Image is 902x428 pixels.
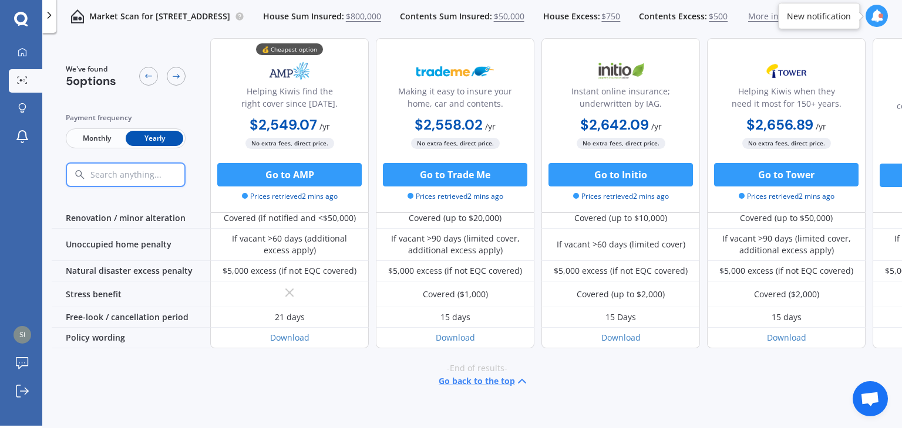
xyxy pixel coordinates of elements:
span: Prices retrieved 2 mins ago [242,191,338,202]
span: / yr [651,121,662,132]
div: 15 days [772,311,802,323]
div: 15 Days [605,311,636,323]
button: Go to AMP [217,163,362,186]
div: $5,000 excess (if not EQC covered) [554,265,688,277]
div: Covered (up to $10,000) [574,212,667,224]
span: Monthly [68,131,126,146]
a: Download [767,332,806,343]
div: Natural disaster excess penalty [52,261,210,281]
img: Tower.webp [748,56,825,86]
button: Go to Initio [548,163,693,186]
div: Covered (up to $2,000) [577,288,665,300]
b: $2,558.02 [415,116,483,134]
div: Covered (up to $50,000) [740,212,833,224]
img: Trademe.webp [416,56,494,86]
div: Covered (up to $20,000) [409,212,502,224]
span: Prices retrieved 2 mins ago [573,191,669,202]
img: AMP.webp [251,56,328,86]
span: No extra fees, direct price. [245,138,334,149]
span: House Sum Insured: [263,11,344,22]
div: Covered (if notified and <$50,000) [224,212,356,224]
div: Covered ($1,000) [423,288,488,300]
img: Initio.webp [582,56,659,86]
button: Go to Trade Me [383,163,527,186]
div: New notification [787,10,851,22]
button: Go to Tower [714,163,859,186]
div: 21 days [275,311,305,323]
div: If vacant >90 days (limited cover, additional excess apply) [385,233,526,256]
div: Helping Kiwis when they need it most for 150+ years. [717,85,856,114]
div: Renovation / minor alteration [52,208,210,229]
span: Prices retrieved 2 mins ago [739,191,834,202]
div: Covered ($2,000) [754,288,819,300]
span: 5 options [66,73,116,89]
div: Unoccupied home penalty [52,229,210,261]
span: House Excess: [543,11,600,22]
span: No extra fees, direct price. [577,138,665,149]
div: 15 days [440,311,470,323]
div: $5,000 excess (if not EQC covered) [223,265,356,277]
span: / yr [816,121,826,132]
div: Open chat [853,381,888,416]
span: -End of results- [447,362,507,374]
input: Search anything... [89,169,210,180]
span: / yr [319,121,330,132]
span: / yr [485,121,496,132]
div: Stress benefit [52,281,210,307]
span: Contents Sum Insured: [400,11,492,22]
div: If vacant >60 days (additional excess apply) [219,233,360,256]
span: $500 [709,11,728,22]
span: Yearly [126,131,183,146]
div: Free-look / cancellation period [52,307,210,328]
span: No extra fees, direct price. [742,138,831,149]
a: Download [436,332,475,343]
div: 💰 Cheapest option [256,43,323,55]
div: If vacant >90 days (limited cover, additional excess apply) [716,233,857,256]
button: Go back to the top [439,374,529,388]
span: Prices retrieved 2 mins ago [408,191,503,202]
p: Market Scan for [STREET_ADDRESS] [89,11,230,22]
img: home-and-contents.b802091223b8502ef2dd.svg [70,9,85,23]
div: Instant online insurance; underwritten by IAG. [551,85,690,114]
span: $800,000 [346,11,381,22]
a: Download [270,332,309,343]
span: More info [748,11,786,22]
b: $2,656.89 [746,116,813,134]
span: No extra fees, direct price. [411,138,500,149]
b: $2,642.09 [580,116,649,134]
span: $750 [601,11,620,22]
b: $2,549.07 [250,116,317,134]
span: We've found [66,64,116,74]
span: Contents Excess: [639,11,707,22]
div: Making it easy to insure your home, car and contents. [386,85,524,114]
div: Helping Kiwis find the right cover since [DATE]. [220,85,359,114]
a: Download [601,332,641,343]
img: b8adebd7d17d0f14b0f5f459ccf1a96d [14,326,31,344]
span: $50,000 [494,11,524,22]
div: $5,000 excess (if not EQC covered) [719,265,853,277]
div: Policy wording [52,328,210,348]
div: Payment frequency [66,112,186,124]
div: If vacant >60 days (limited cover) [557,239,685,250]
div: $5,000 excess (if not EQC covered) [388,265,522,277]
